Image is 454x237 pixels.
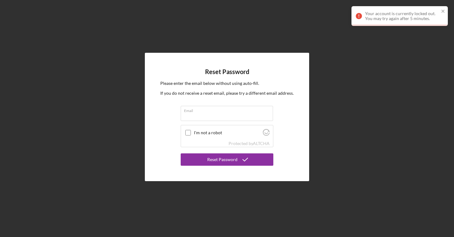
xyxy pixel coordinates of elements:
p: Please enter the email below without using auto-fill. [160,80,294,87]
div: Your account is currently locked out. You may try again after 5 minutes. [365,11,439,21]
button: close [441,9,445,15]
div: Reset Password [207,153,238,166]
h4: Reset Password [205,68,249,75]
button: Reset Password [181,153,273,166]
a: Visit Altcha.org [253,141,270,146]
div: Protected by [229,141,270,146]
p: If you do not receive a reset email, please try a different email address. [160,90,294,97]
label: I'm not a robot [194,130,261,135]
label: Email [184,106,273,113]
a: Visit Altcha.org [263,131,270,137]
